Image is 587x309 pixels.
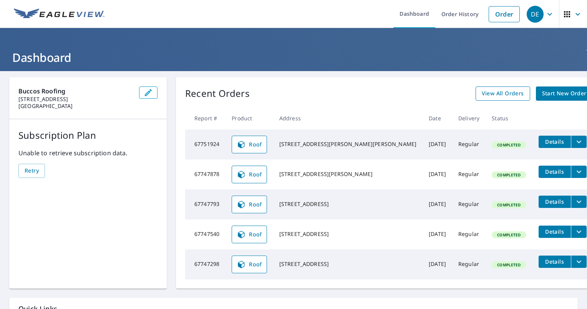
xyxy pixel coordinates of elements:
button: filesDropdownBtn-67747540 [571,226,587,238]
td: [DATE] [423,249,452,279]
td: Regular [452,130,486,159]
span: Details [543,198,566,205]
a: Order [489,6,520,22]
p: Buccos Roofing [18,86,133,96]
button: detailsBtn-67751924 [539,136,571,148]
button: filesDropdownBtn-67747878 [571,166,587,178]
span: Roof [237,230,262,239]
span: View All Orders [482,89,524,98]
th: Date [423,107,452,130]
button: filesDropdownBtn-67747793 [571,196,587,208]
a: Roof [232,166,267,183]
td: 67747298 [185,249,226,279]
p: [STREET_ADDRESS] [18,96,133,103]
img: EV Logo [14,8,104,20]
div: [STREET_ADDRESS] [279,200,416,208]
th: Product [226,107,273,130]
button: filesDropdownBtn-67751924 [571,136,587,148]
td: Regular [452,219,486,249]
span: Details [543,258,566,265]
th: Delivery [452,107,486,130]
td: [DATE] [423,130,452,159]
p: [GEOGRAPHIC_DATA] [18,103,133,110]
td: Regular [452,189,486,219]
div: [STREET_ADDRESS] [279,230,416,238]
th: Address [273,107,423,130]
span: Roof [237,260,262,269]
div: [STREET_ADDRESS][PERSON_NAME][PERSON_NAME] [279,140,416,148]
a: Roof [232,226,267,243]
button: filesDropdownBtn-67747298 [571,256,587,268]
span: Start New Order [542,89,587,98]
div: [STREET_ADDRESS][PERSON_NAME] [279,170,416,178]
button: Retry [18,164,45,178]
span: Roof [237,170,262,179]
button: detailsBtn-67747793 [539,196,571,208]
span: Completed [492,172,525,178]
span: Details [543,228,566,235]
p: Subscription Plan [18,128,158,142]
h1: Dashboard [9,50,578,65]
span: Completed [492,232,525,238]
span: Completed [492,142,525,148]
p: Recent Orders [185,86,250,101]
span: Retry [25,166,39,176]
span: Details [543,168,566,175]
p: Unable to retrieve subscription data. [18,148,158,158]
span: Details [543,138,566,145]
td: 67747540 [185,219,226,249]
th: Report # [185,107,226,130]
span: Completed [492,202,525,208]
td: Regular [452,249,486,279]
span: Roof [237,200,262,209]
td: 67747878 [185,159,226,189]
button: detailsBtn-67747878 [539,166,571,178]
a: View All Orders [476,86,530,101]
th: Status [486,107,532,130]
td: [DATE] [423,219,452,249]
td: [DATE] [423,159,452,189]
td: 67747793 [185,189,226,219]
a: Roof [232,256,267,273]
button: detailsBtn-67747298 [539,256,571,268]
button: detailsBtn-67747540 [539,226,571,238]
span: Roof [237,140,262,149]
td: 67751924 [185,130,226,159]
td: [DATE] [423,189,452,219]
td: Regular [452,159,486,189]
span: Completed [492,262,525,267]
a: Roof [232,136,267,153]
div: [STREET_ADDRESS] [279,260,416,268]
a: Roof [232,196,267,213]
div: DE [527,6,544,23]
